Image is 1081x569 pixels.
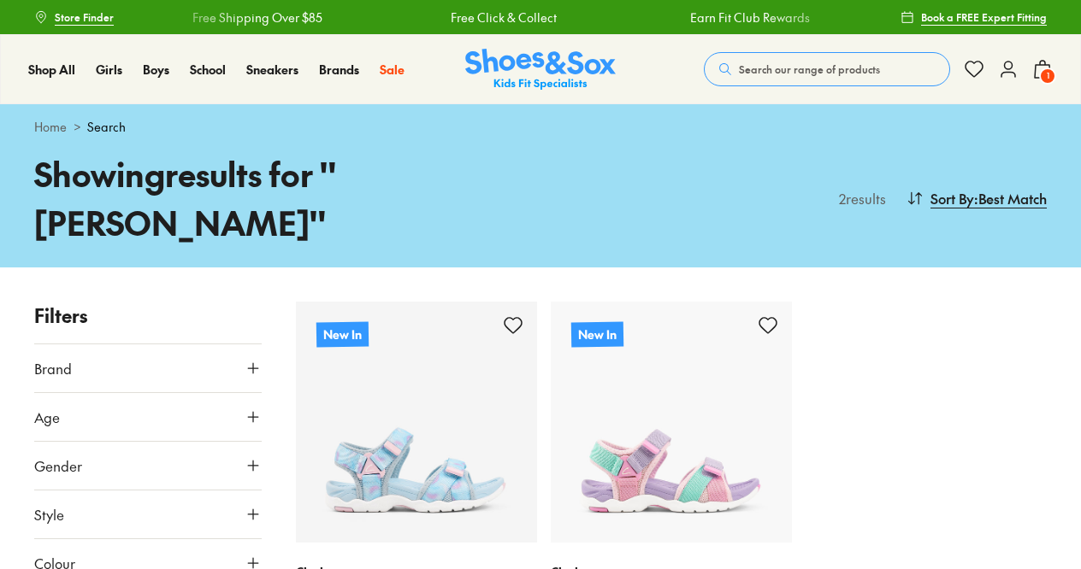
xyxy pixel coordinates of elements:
[465,49,616,91] img: SNS_Logo_Responsive.svg
[87,118,126,136] span: Search
[34,407,60,427] span: Age
[55,9,114,25] span: Store Finder
[34,393,262,441] button: Age
[34,118,1047,136] div: >
[704,52,950,86] button: Search our range of products
[551,302,792,543] a: New In
[170,9,300,26] a: Free Shipping Over $85
[246,61,298,78] span: Sneakers
[930,188,974,208] span: Sort By
[1039,67,1056,85] span: 1
[921,9,1047,25] span: Book a FREE Expert Fitting
[34,118,67,136] a: Home
[190,61,226,78] span: School
[143,61,169,79] a: Boys
[34,2,114,32] a: Store Finder
[319,61,359,78] span: Brands
[34,302,262,330] p: Filters
[190,61,226,79] a: School
[832,188,886,208] p: 2 results
[34,358,72,378] span: Brand
[571,321,623,347] p: New In
[34,455,82,476] span: Gender
[974,188,1047,208] span: : Best Match
[465,49,616,91] a: Shoes & Sox
[143,61,169,78] span: Boys
[380,61,405,78] span: Sale
[34,490,262,538] button: Style
[28,61,75,79] a: Shop All
[34,344,262,392] button: Brand
[28,61,75,78] span: Shop All
[316,321,369,347] p: New In
[901,2,1047,32] a: Book a FREE Expert Fitting
[319,61,359,79] a: Brands
[96,61,122,79] a: Girls
[296,302,537,543] a: New In
[96,61,122,78] span: Girls
[34,442,262,490] button: Gender
[428,9,535,26] a: Free Click & Collect
[1032,50,1053,88] button: 1
[668,9,788,26] a: Earn Fit Club Rewards
[246,61,298,79] a: Sneakers
[380,61,405,79] a: Sale
[907,179,1047,217] button: Sort By:Best Match
[34,504,64,525] span: Style
[739,62,880,77] span: Search our range of products
[34,150,540,247] h1: Showing results for " [PERSON_NAME] "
